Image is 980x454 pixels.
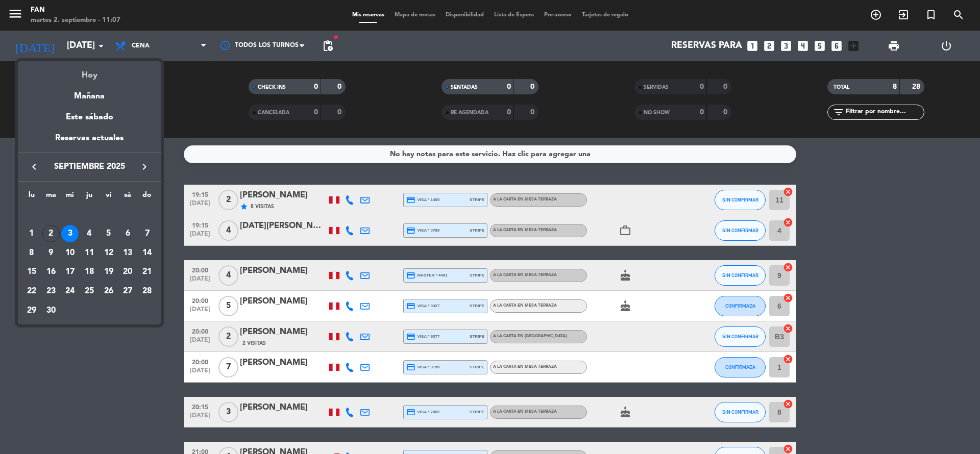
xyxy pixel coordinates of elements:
[60,262,80,282] td: 17 de septiembre de 2025
[23,244,40,262] div: 8
[23,302,40,319] div: 29
[22,301,41,320] td: 29 de septiembre de 2025
[137,243,157,263] td: 14 de septiembre de 2025
[23,283,40,300] div: 22
[23,225,40,242] div: 1
[41,262,61,282] td: 16 de septiembre de 2025
[138,244,156,262] div: 14
[61,244,79,262] div: 10
[119,225,136,242] div: 6
[118,224,138,243] td: 6 de septiembre de 2025
[22,224,41,243] td: 1 de septiembre de 2025
[80,224,99,243] td: 4 de septiembre de 2025
[81,283,98,300] div: 25
[42,263,60,281] div: 16
[60,224,80,243] td: 3 de septiembre de 2025
[42,244,60,262] div: 9
[138,225,156,242] div: 7
[99,262,118,282] td: 19 de septiembre de 2025
[81,225,98,242] div: 4
[23,263,40,281] div: 15
[22,189,41,205] th: lunes
[80,243,99,263] td: 11 de septiembre de 2025
[99,243,118,263] td: 12 de septiembre de 2025
[18,82,161,103] div: Mañana
[137,224,157,243] td: 7 de septiembre de 2025
[119,283,136,300] div: 27
[99,224,118,243] td: 5 de septiembre de 2025
[60,282,80,301] td: 24 de septiembre de 2025
[119,244,136,262] div: 13
[22,262,41,282] td: 15 de septiembre de 2025
[118,243,138,263] td: 13 de septiembre de 2025
[60,189,80,205] th: miércoles
[42,302,60,319] div: 30
[22,282,41,301] td: 22 de septiembre de 2025
[22,205,157,224] td: SEP.
[41,224,61,243] td: 2 de septiembre de 2025
[99,282,118,301] td: 26 de septiembre de 2025
[61,225,79,242] div: 3
[41,189,61,205] th: martes
[81,244,98,262] div: 11
[28,161,40,173] i: keyboard_arrow_left
[22,243,41,263] td: 8 de septiembre de 2025
[119,263,136,281] div: 20
[100,283,117,300] div: 26
[18,103,161,132] div: Este sábado
[42,225,60,242] div: 2
[25,160,43,173] button: keyboard_arrow_left
[118,282,138,301] td: 27 de septiembre de 2025
[138,161,151,173] i: keyboard_arrow_right
[100,244,117,262] div: 12
[41,282,61,301] td: 23 de septiembre de 2025
[135,160,154,173] button: keyboard_arrow_right
[43,160,135,173] span: septiembre 2025
[80,282,99,301] td: 25 de septiembre de 2025
[41,243,61,263] td: 9 de septiembre de 2025
[99,189,118,205] th: viernes
[137,189,157,205] th: domingo
[138,263,156,281] div: 21
[100,263,117,281] div: 19
[138,283,156,300] div: 28
[137,262,157,282] td: 21 de septiembre de 2025
[80,189,99,205] th: jueves
[60,243,80,263] td: 10 de septiembre de 2025
[80,262,99,282] td: 18 de septiembre de 2025
[118,262,138,282] td: 20 de septiembre de 2025
[61,263,79,281] div: 17
[18,61,161,82] div: Hoy
[100,225,117,242] div: 5
[118,189,138,205] th: sábado
[137,282,157,301] td: 28 de septiembre de 2025
[42,283,60,300] div: 23
[61,283,79,300] div: 24
[18,132,161,153] div: Reservas actuales
[41,301,61,320] td: 30 de septiembre de 2025
[81,263,98,281] div: 18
